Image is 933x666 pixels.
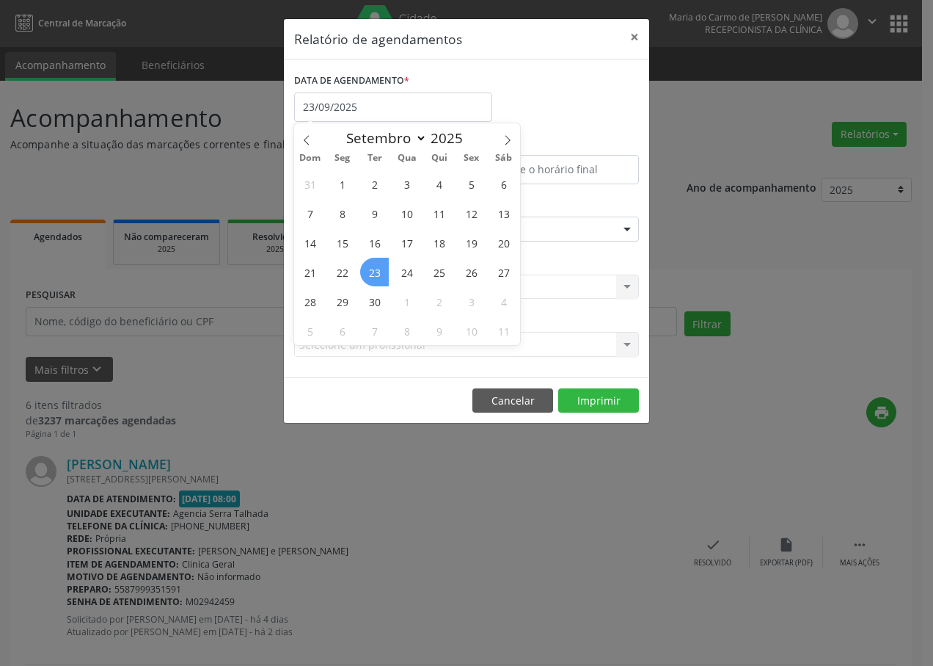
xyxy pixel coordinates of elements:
[360,316,389,345] span: Outubro 7, 2025
[457,287,486,316] span: Outubro 3, 2025
[488,153,520,163] span: Sáb
[360,287,389,316] span: Setembro 30, 2025
[455,153,488,163] span: Sex
[294,93,492,122] input: Selecione uma data ou intervalo
[427,129,475,148] input: Year
[489,228,518,257] span: Setembro 20, 2025
[339,128,427,148] select: Month
[392,258,421,286] span: Setembro 24, 2025
[457,258,486,286] span: Setembro 26, 2025
[392,228,421,257] span: Setembro 17, 2025
[296,199,324,228] span: Setembro 7, 2025
[294,153,326,163] span: Dom
[392,199,421,228] span: Setembro 10, 2025
[328,170,356,198] span: Setembro 1, 2025
[328,258,356,286] span: Setembro 22, 2025
[326,153,359,163] span: Seg
[470,132,639,155] label: ATÉ
[328,287,356,316] span: Setembro 29, 2025
[328,316,356,345] span: Outubro 6, 2025
[360,199,389,228] span: Setembro 9, 2025
[425,199,453,228] span: Setembro 11, 2025
[359,153,391,163] span: Ter
[489,199,518,228] span: Setembro 13, 2025
[294,29,462,48] h5: Relatório de agendamentos
[425,228,453,257] span: Setembro 18, 2025
[296,170,324,198] span: Agosto 31, 2025
[457,170,486,198] span: Setembro 5, 2025
[328,199,356,228] span: Setembro 8, 2025
[489,287,518,316] span: Outubro 4, 2025
[489,258,518,286] span: Setembro 27, 2025
[470,155,639,184] input: Selecione o horário final
[457,199,486,228] span: Setembro 12, 2025
[296,258,324,286] span: Setembro 21, 2025
[620,19,649,55] button: Close
[425,170,453,198] span: Setembro 4, 2025
[360,228,389,257] span: Setembro 16, 2025
[294,70,409,93] label: DATA DE AGENDAMENTO
[296,287,324,316] span: Setembro 28, 2025
[392,170,421,198] span: Setembro 3, 2025
[425,258,453,286] span: Setembro 25, 2025
[425,287,453,316] span: Outubro 2, 2025
[489,170,518,198] span: Setembro 6, 2025
[457,316,486,345] span: Outubro 10, 2025
[391,153,423,163] span: Qua
[558,388,639,413] button: Imprimir
[328,228,356,257] span: Setembro 15, 2025
[296,316,324,345] span: Outubro 5, 2025
[472,388,553,413] button: Cancelar
[392,287,421,316] span: Outubro 1, 2025
[360,258,389,286] span: Setembro 23, 2025
[360,170,389,198] span: Setembro 2, 2025
[457,228,486,257] span: Setembro 19, 2025
[423,153,455,163] span: Qui
[425,316,453,345] span: Outubro 9, 2025
[296,228,324,257] span: Setembro 14, 2025
[489,316,518,345] span: Outubro 11, 2025
[392,316,421,345] span: Outubro 8, 2025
